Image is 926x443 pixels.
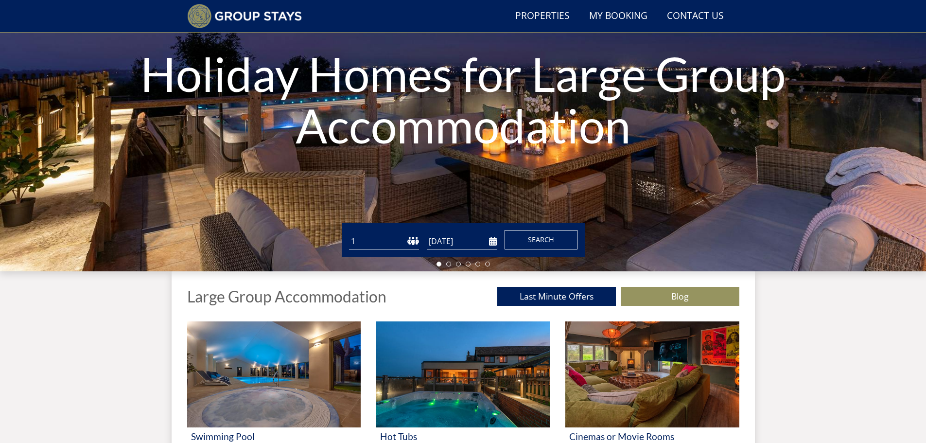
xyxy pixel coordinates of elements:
h3: Cinemas or Movie Rooms [569,431,735,442]
h3: Swimming Pool [191,431,357,442]
a: Contact Us [663,5,728,27]
input: Arrival Date [427,233,497,249]
img: 'Swimming Pool' - Large Group Accommodation Holiday Ideas [187,321,361,427]
h1: Large Group Accommodation [187,288,386,305]
h1: Holiday Homes for Large Group Accommodation [139,29,787,170]
span: Search [528,235,554,244]
h3: Hot Tubs [380,431,546,442]
a: Blog [621,287,739,306]
img: 'Hot Tubs' - Large Group Accommodation Holiday Ideas [376,321,550,427]
img: Group Stays [187,4,302,28]
a: Last Minute Offers [497,287,616,306]
a: Properties [511,5,574,27]
a: My Booking [585,5,651,27]
img: 'Cinemas or Movie Rooms' - Large Group Accommodation Holiday Ideas [565,321,739,427]
button: Search [505,230,577,249]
